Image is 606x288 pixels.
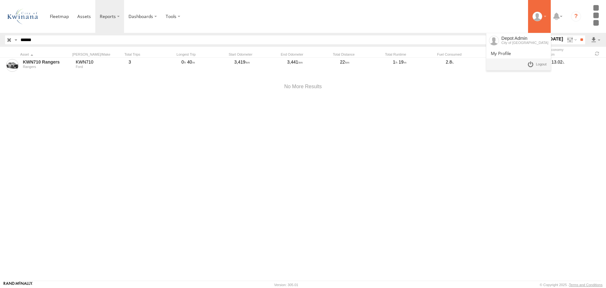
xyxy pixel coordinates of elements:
[437,52,487,57] div: Fuel Consumed
[547,35,564,42] label: [DATE]
[176,52,226,57] div: Longest Trip
[385,52,435,57] div: Total Runtime
[23,65,71,69] div: Rangers
[6,59,19,72] a: View Asset Details
[333,52,383,57] div: Total Distance
[564,35,578,45] label: Search Filter Options
[569,283,603,287] a: Terms and Conditions
[181,59,186,64] span: 0
[281,52,330,57] div: End Odometer
[76,59,124,65] div: KWN710
[393,59,397,64] span: 1
[593,51,601,57] span: Refresh
[274,283,298,287] div: Version: 305.01
[3,282,33,288] a: Visit our Website
[541,47,591,57] div: Fuel Economy
[234,58,284,73] div: 3,419
[23,59,71,65] a: KWN710 Rangers
[339,58,389,73] div: 22
[399,59,407,64] span: 19
[6,2,39,31] img: cok-logo.png
[445,58,495,73] div: 2.8
[20,52,70,57] div: Click to Sort
[13,35,18,45] label: Search Query
[187,59,195,64] span: 40
[550,58,601,73] div: 13.02
[124,52,174,57] div: Total Trips
[76,65,124,69] div: Ford
[128,58,178,73] div: 3
[541,52,591,57] div: L/100km
[229,52,278,57] div: Start Odometer
[571,11,581,21] i: ?
[530,12,549,21] div: Depot Admin
[540,283,603,287] div: © Copyright 2025 -
[590,35,601,45] label: Export results as...
[502,36,549,41] div: Depot Admin
[286,58,336,73] div: 3,441
[502,41,549,45] div: City of [GEOGRAPHIC_DATA]
[72,52,122,57] div: [PERSON_NAME]/Make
